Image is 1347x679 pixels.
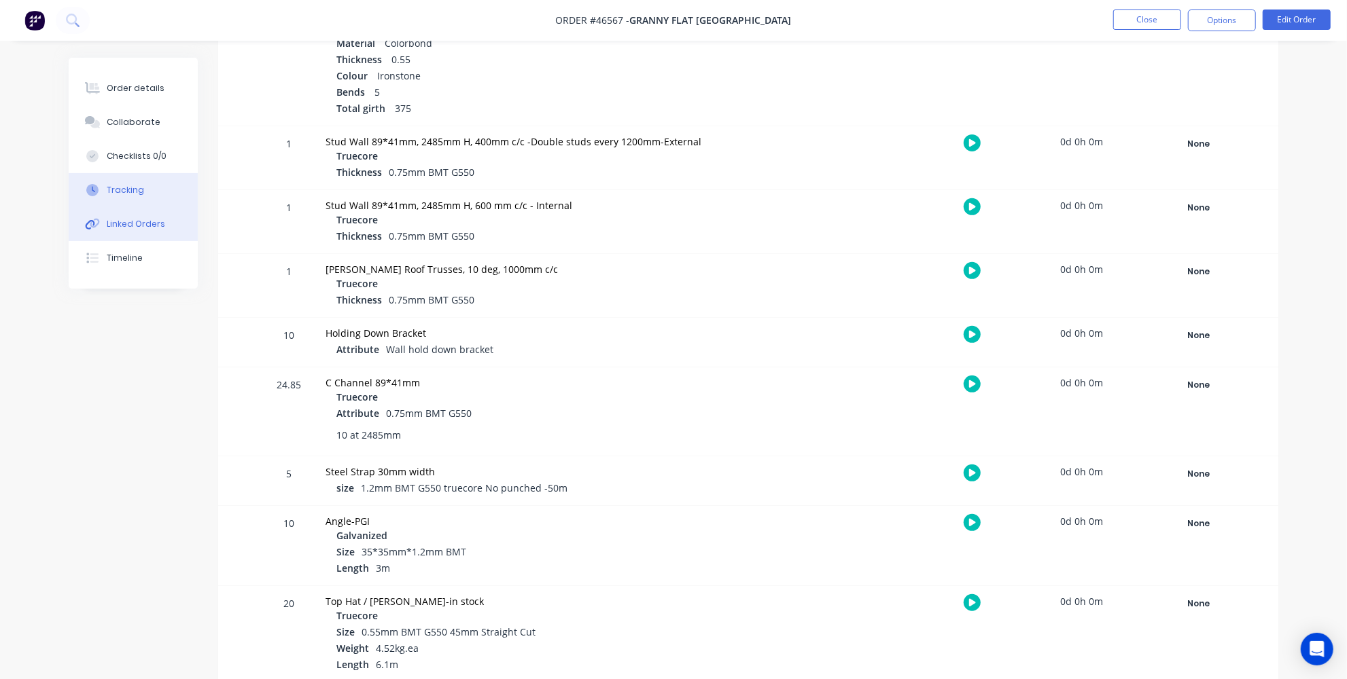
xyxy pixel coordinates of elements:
[326,514,794,528] div: Angle-PGI
[1031,318,1133,348] div: 0d 0h 0m
[336,165,382,179] span: Thickness
[336,293,382,307] span: Thickness
[1150,199,1248,217] div: None
[389,166,474,179] span: 0.75mm BMT G550
[336,36,375,50] span: Material
[1150,263,1248,280] div: None
[107,252,143,264] div: Timeline
[336,52,382,67] span: Thickness
[326,326,794,340] div: Holding Down Bracket
[107,116,160,128] div: Collaborate
[376,642,419,655] span: 4.52kg.ea
[1150,135,1248,153] div: None
[1149,134,1248,153] button: None
[1150,376,1248,394] div: None
[376,562,390,574] span: 3m
[107,150,167,162] div: Checklists 0/0
[1149,375,1248,394] button: None
[336,101,794,117] div: 375
[1149,464,1248,483] button: None
[1301,633,1333,665] div: Open Intercom Messenger
[336,69,368,83] span: Colour
[336,641,369,655] span: Weight
[361,481,567,494] span: 1.2mm BMT G550 truecore No punched -50m
[336,69,794,85] div: Ironstone
[1149,262,1248,281] button: None
[1149,326,1248,345] button: None
[1263,10,1331,30] button: Edit Order
[107,184,144,196] div: Tracking
[24,10,45,31] img: Factory
[326,375,794,390] div: C Channel 89*41mm
[326,594,794,608] div: Top Hat / [PERSON_NAME]-in stock
[268,256,309,317] div: 1
[69,173,198,207] button: Tracking
[336,625,355,639] span: Size
[326,262,794,276] div: [PERSON_NAME] Roof Trusses, 10 deg, 1000mm c/c
[1149,594,1248,613] button: None
[69,241,198,275] button: Timeline
[1031,367,1133,398] div: 0d 0h 0m
[69,71,198,105] button: Order details
[326,464,794,479] div: Steel Strap 30mm width
[1031,126,1133,157] div: 0d 0h 0m
[376,658,398,671] span: 6.1m
[268,458,309,505] div: 5
[336,390,378,404] span: Truecore
[268,16,309,126] div: 16
[362,625,536,638] span: 0.55mm BMT G550 45mm Straight Cut
[336,276,378,291] span: Truecore
[1150,465,1248,483] div: None
[1031,586,1133,617] div: 0d 0h 0m
[336,406,379,420] span: Attribute
[362,545,466,558] span: 35*35mm*1.2mm BMT
[268,192,309,253] div: 1
[386,407,472,420] span: 0.75mm BMT G550
[1031,506,1133,536] div: 0d 0h 0m
[1031,456,1133,487] div: 0d 0h 0m
[336,428,401,442] span: 10 at 2485mm
[336,657,369,672] span: Length
[386,343,493,356] span: Wall hold down bracket
[69,139,198,173] button: Checklists 0/0
[69,105,198,139] button: Collaborate
[336,608,378,623] span: Truecore
[326,134,794,149] div: Stud Wall 89*41mm, 2485mm H, 400mm c/c -Double studs every 1200mm-External
[389,230,474,242] span: 0.75mm BMT G550
[336,528,387,543] span: Galvanized
[336,481,354,495] span: size
[1150,515,1248,532] div: None
[336,149,378,163] span: Truecore
[326,198,794,213] div: Stud Wall 89*41mm, 2485mm H, 600 mm c/c - Internal
[336,36,794,52] div: Colorbond
[107,82,164,94] div: Order details
[1031,190,1133,221] div: 0d 0h 0m
[1113,10,1181,30] button: Close
[268,320,309,367] div: 10
[336,213,378,227] span: Truecore
[1149,514,1248,533] button: None
[336,101,385,115] span: Total girth
[1150,327,1248,344] div: None
[268,128,309,189] div: 1
[1188,10,1256,31] button: Options
[69,207,198,241] button: Linked Orders
[336,561,369,575] span: Length
[556,14,630,27] span: Order #46567 -
[336,85,794,101] div: 5
[268,369,309,456] div: 24.85
[336,85,365,99] span: Bends
[107,218,165,230] div: Linked Orders
[336,229,382,243] span: Thickness
[336,545,355,559] span: Size
[336,342,379,356] span: Attribute
[1150,595,1248,612] div: None
[1031,254,1133,285] div: 0d 0h 0m
[630,14,792,27] span: Granny Flat [GEOGRAPHIC_DATA]
[336,52,794,69] div: 0.55
[1149,198,1248,217] button: None
[389,293,474,306] span: 0.75mm BMT G550
[268,508,309,585] div: 10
